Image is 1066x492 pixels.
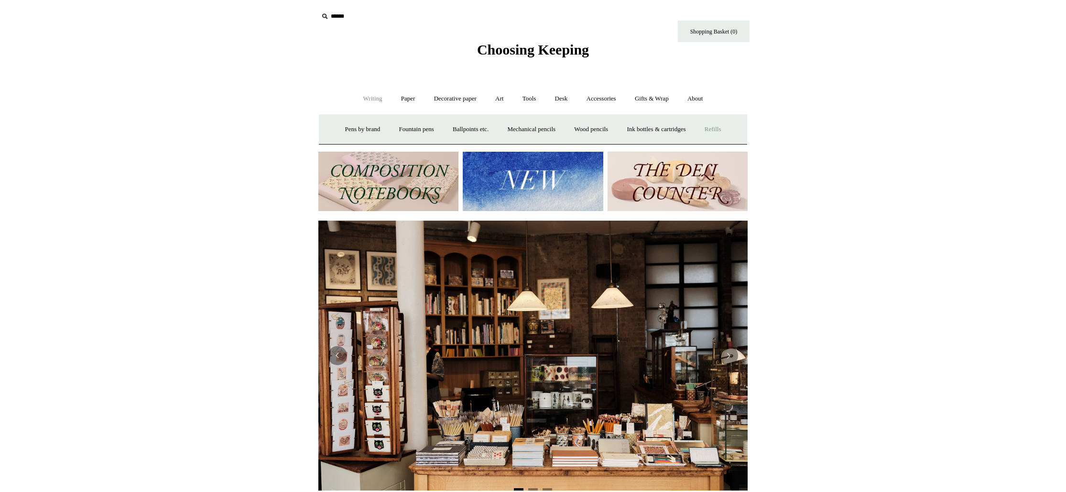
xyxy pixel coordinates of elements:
[328,346,347,365] button: Previous
[696,117,730,142] a: Refills
[514,488,523,491] button: Page 1
[514,86,545,112] a: Tools
[499,117,564,142] a: Mechanical pencils
[444,117,497,142] a: Ballpoints etc.
[678,21,750,42] a: Shopping Basket (0)
[318,152,458,212] img: 202302 Composition ledgers.jpg__PID:69722ee6-fa44-49dd-a067-31375e5d54ec
[719,346,738,365] button: Next
[425,86,485,112] a: Decorative paper
[390,117,442,142] a: Fountain pens
[546,86,577,112] a: Desk
[528,488,538,491] button: Page 2
[477,42,589,57] span: Choosing Keeping
[392,86,424,112] a: Paper
[477,49,589,56] a: Choosing Keeping
[487,86,512,112] a: Art
[566,117,617,142] a: Wood pencils
[626,86,677,112] a: Gifts & Wrap
[679,86,712,112] a: About
[355,86,391,112] a: Writing
[543,488,552,491] button: Page 3
[578,86,625,112] a: Accessories
[608,152,748,212] img: The Deli Counter
[318,221,748,491] img: 20250131 INSIDE OF THE SHOP.jpg__PID:b9484a69-a10a-4bde-9e8d-1408d3d5e6ad
[337,117,389,142] a: Pens by brand
[463,152,603,212] img: New.jpg__PID:f73bdf93-380a-4a35-bcfe-7823039498e1
[618,117,694,142] a: Ink bottles & cartridges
